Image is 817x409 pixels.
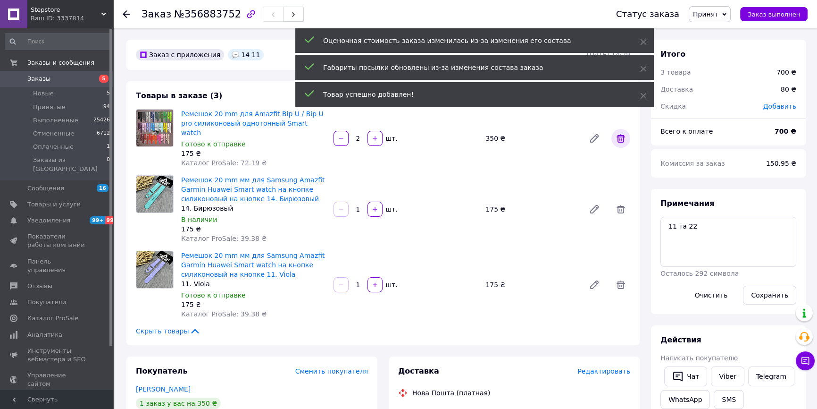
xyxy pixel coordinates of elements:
[31,6,101,14] span: Stepstore
[136,366,187,375] span: Покупатель
[27,216,70,225] span: Уведомления
[27,184,64,193] span: Сообщения
[136,251,173,288] img: Ремешок 20 mm мм для Samsung Amazfit Garmin Huawei Smart watch на кнопке силиконовый на кнопке 11...
[776,68,796,77] div: 700 ₴
[660,128,713,135] span: Всего к оплате
[181,279,326,289] div: 11. Viola
[33,89,54,98] span: Новые
[585,275,604,294] a: Редактировать
[107,156,110,173] span: 0
[27,232,87,249] span: Показатели работы компании
[33,116,78,125] span: Выполненные
[174,9,241,20] span: №356883752
[33,143,74,151] span: Оплаченные
[740,7,808,21] button: Заказ выполнен
[611,275,630,294] span: Удалить
[181,235,267,242] span: Каталог ProSale: 39.38 ₴
[181,252,325,278] a: Ремешок 20 mm мм для Samsung Amazfit Garmin Huawei Smart watch на кнопке силиконовый на кнопке 11...
[711,366,744,386] a: Viber
[181,310,267,318] span: Каталог ProSale: 39.38 ₴
[181,204,326,213] div: 14. Бирюзовый
[5,33,111,50] input: Поиск
[123,9,130,19] div: Вернуться назад
[585,200,604,219] a: Редактировать
[660,102,686,110] span: Скидка
[693,10,718,18] span: Принят
[27,298,66,307] span: Покупатели
[660,160,725,167] span: Комиссия за заказ
[775,128,796,135] b: 700 ₴
[27,347,87,364] span: Инструменты вебмастера и SEO
[181,176,325,203] a: Ремешок 20 mm мм для Samsung Amazfit Garmin Huawei Smart watch на кнопке силиконовый на кнопке 14...
[383,204,399,214] div: шт.
[136,326,200,336] span: Скрыть товары
[136,49,224,60] div: Заказ с приложения
[323,90,617,99] div: Товар успешно добавлен!
[410,388,492,398] div: Нова Пошта (платная)
[27,75,50,83] span: Заказы
[142,9,171,20] span: Заказ
[232,51,239,59] img: :speech_balloon:
[33,129,74,138] span: Отмененные
[796,351,815,370] button: Чат с покупателем
[748,11,800,18] span: Заказ выполнен
[482,132,581,145] div: 350 ₴
[660,199,714,208] span: Примечания
[105,216,121,224] span: 99+
[31,14,113,23] div: Ваш ID: 3337814
[611,200,630,219] span: Удалить
[27,257,87,274] span: Панель управления
[90,216,105,224] span: 99+
[660,217,796,267] textarea: 11 та 22
[103,103,110,111] span: 94
[27,314,78,323] span: Каталог ProSale
[660,390,710,409] a: WhatsApp
[136,91,222,100] span: Товары в заказе (3)
[766,160,796,167] span: 150.95 ₴
[181,300,326,309] div: 175 ₴
[136,385,191,393] a: [PERSON_NAME]
[97,129,110,138] span: 6712
[27,331,62,339] span: Аналитика
[136,110,173,146] img: Ремешок 20 mm для Amazfit Bip U / Bip U pro силиконовый однотонный Smart watch
[743,286,796,305] button: Сохранить
[27,59,94,67] span: Заказы и сообщения
[181,110,324,136] a: Ремешок 20 mm для Amazfit Bip U / Bip U pro силиконовый однотонный Smart watch
[181,159,267,167] span: Каталог ProSale: 72.19 ₴
[181,224,326,234] div: 175 ₴
[136,176,173,213] img: Ремешок 20 mm мм для Samsung Amazfit Garmin Huawei Smart watch на кнопке силиконовый на кнопке 14...
[585,129,604,148] a: Редактировать
[714,390,744,409] button: SMS
[33,103,66,111] span: Принятые
[660,270,739,277] span: Осталось 292 символа
[763,102,796,110] span: Добавить
[107,89,110,98] span: 5
[660,85,693,93] span: Доставка
[33,156,107,173] span: Заказы из [GEOGRAPHIC_DATA]
[181,291,246,299] span: Готово к отправке
[136,398,221,409] div: 1 заказ у вас на 350 ₴
[482,278,581,291] div: 175 ₴
[660,354,738,362] span: Написать покупателю
[687,286,736,305] button: Очистить
[93,116,110,125] span: 25426
[611,129,630,148] span: Удалить
[99,75,108,83] span: 5
[398,366,439,375] span: Доставка
[181,140,246,148] span: Готово к отправке
[323,36,617,45] div: Оценочная стоимость заказа изменилась из-за изменения его состава
[660,335,701,344] span: Действия
[323,63,617,72] div: Габариты посылки обновлены из-за изменения состава заказа
[295,367,368,375] span: Сменить покупателя
[577,367,630,375] span: Редактировать
[27,371,87,388] span: Управление сайтом
[228,49,264,60] div: 14 11
[660,68,691,76] span: 3 товара
[107,143,110,151] span: 1
[660,50,685,59] span: Итого
[27,200,81,209] span: Товары и услуги
[482,203,581,216] div: 175 ₴
[97,184,108,192] span: 16
[775,79,802,100] div: 80 ₴
[383,280,399,290] div: шт.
